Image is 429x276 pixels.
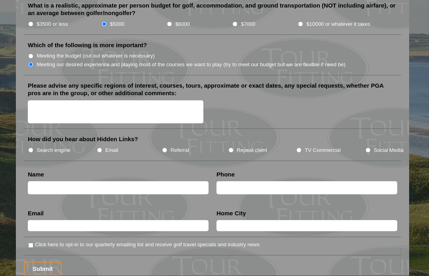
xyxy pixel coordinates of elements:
label: Please advise any specific regions of interest, courses, tours, approximate or exact dates, any s... [28,82,397,98]
label: $6000 [176,21,190,29]
label: Search engine [37,147,70,155]
label: Phone [216,171,235,179]
label: $3500 or less [37,21,68,29]
input: Submit [24,262,62,276]
label: Name [28,171,44,179]
label: Home City [216,210,246,218]
label: Email [105,147,118,155]
label: $5000 [110,21,124,29]
label: Which of the following is more important? [28,42,147,50]
label: How did you hear about Hidden Links? [28,136,138,144]
label: Repeat client [237,147,267,155]
label: $7000 [241,21,255,29]
label: TV Commercial [305,147,340,155]
label: Social Media [374,147,404,155]
label: Referral [170,147,189,155]
label: Meeting the budget (cut out whatever is necessary) [37,52,155,60]
label: Click here to opt-in to our quarterly emailing list and receive golf travel specials and industry... [35,241,259,249]
label: $10000 or whatever it takes [306,21,370,29]
label: What is a realistic, approximate per person budget for golf, accommodation, and ground transporta... [28,2,397,17]
label: Meeting our desired experience and playing most of the courses we want to play (try to meet our b... [37,61,346,69]
label: Email [28,210,44,218]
